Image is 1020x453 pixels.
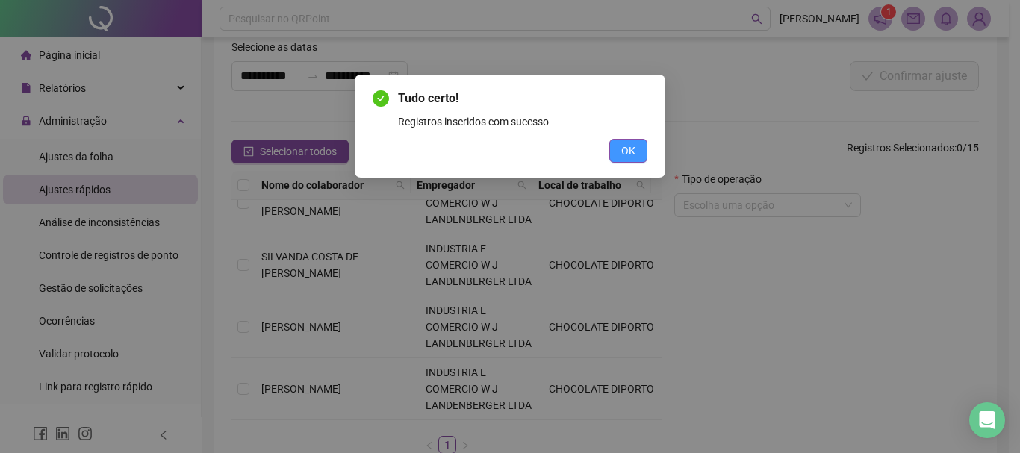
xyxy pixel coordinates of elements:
[373,90,389,107] span: check-circle
[621,143,635,159] span: OK
[398,113,647,130] div: Registros inseridos com sucesso
[969,402,1005,438] div: Open Intercom Messenger
[609,139,647,163] button: OK
[398,90,647,107] span: Tudo certo!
